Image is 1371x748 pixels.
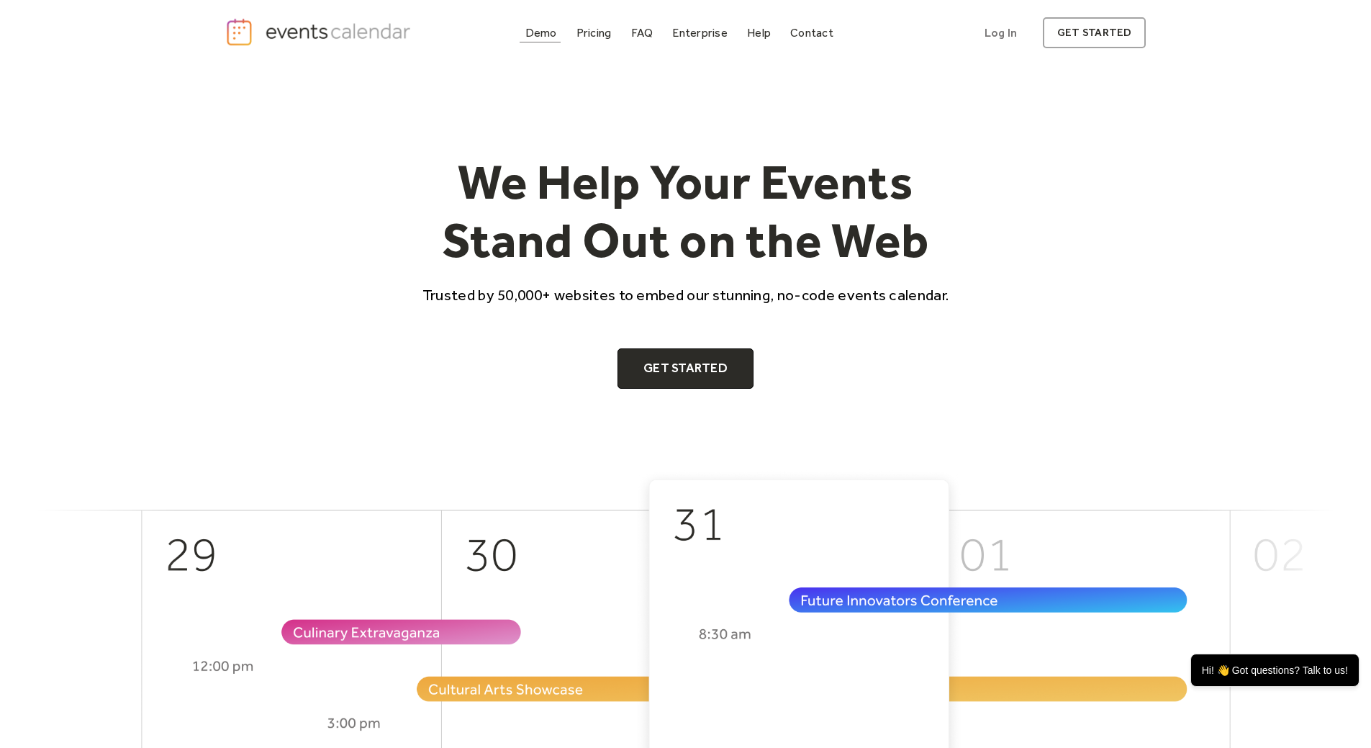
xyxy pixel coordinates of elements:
[741,23,777,42] a: Help
[571,23,617,42] a: Pricing
[410,284,962,305] p: Trusted by 50,000+ websites to embed our stunning, no-code events calendar.
[784,23,839,42] a: Contact
[970,17,1031,48] a: Log In
[672,29,727,37] div: Enterprise
[666,23,733,42] a: Enterprise
[520,23,563,42] a: Demo
[576,29,612,37] div: Pricing
[525,29,557,37] div: Demo
[747,29,771,37] div: Help
[617,348,754,389] a: Get Started
[410,153,962,270] h1: We Help Your Events Stand Out on the Web
[790,29,833,37] div: Contact
[625,23,659,42] a: FAQ
[225,17,415,47] a: home
[631,29,653,37] div: FAQ
[1043,17,1146,48] a: get started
